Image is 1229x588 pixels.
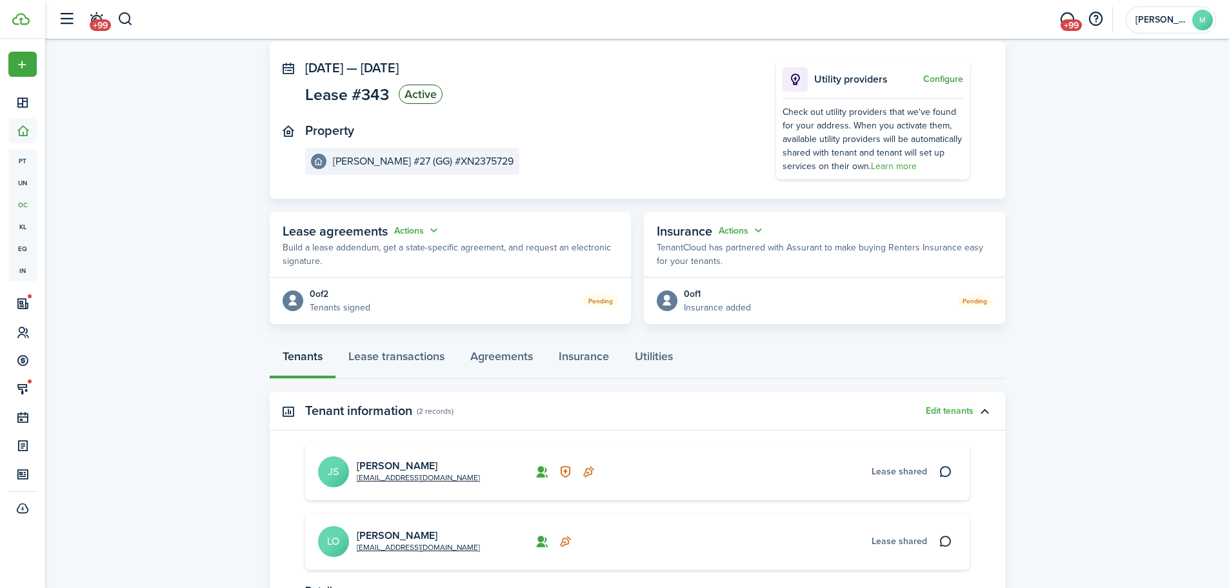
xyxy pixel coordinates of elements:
span: Lease shared [872,465,927,478]
a: [EMAIL_ADDRESS][DOMAIN_NAME] [357,472,480,483]
a: pt [8,150,37,172]
a: Messaging [1055,3,1079,36]
a: [PERSON_NAME] [357,458,437,473]
button: Open menu [8,52,37,77]
a: eq [8,238,37,259]
button: Open menu [719,223,765,238]
button: Open menu [394,223,441,238]
span: +99 [1061,19,1082,31]
panel-main-subtitle: (2 records) [417,405,454,417]
a: Insurance [546,340,622,379]
p: Tenants signed [310,301,370,314]
span: Insurance [657,221,712,241]
avatar-text: JS [318,456,349,487]
avatar-text: M [1192,10,1213,30]
button: Actions [394,223,441,238]
a: Lease transactions [335,340,457,379]
button: Actions [719,223,765,238]
a: Utilities [622,340,686,379]
span: Lease agreements [283,221,388,241]
a: Agreements [457,340,546,379]
status: Active [399,85,443,104]
span: Lease #343 [305,86,389,103]
button: Configure [923,74,963,85]
button: Toggle accordion [974,400,995,422]
div: 0 of 1 [684,287,751,301]
span: +99 [90,19,111,31]
button: Open resource center [1084,8,1106,30]
div: 0 of 2 [310,287,370,301]
button: Open sidebar [54,7,79,32]
a: oc [8,194,37,216]
p: Build a lease addendum, get a state-specific agreement, and request an electronic signature. [283,241,618,268]
span: [DATE] [361,58,399,77]
p: Insurance added [684,301,751,314]
div: Check out utility providers that we've found for your address. When you activate them, available ... [783,105,963,173]
panel-main-title: Property [305,123,354,138]
img: TenantCloud [12,13,30,25]
a: Learn more [871,159,917,173]
a: in [8,259,37,281]
a: [PERSON_NAME] [357,528,437,543]
span: Monica [1135,15,1187,25]
status: Pending [583,295,618,307]
p: Utility providers [814,72,920,87]
p: TenantCloud has partnered with Assurant to make buying Renters Insurance easy for your tenants. [657,241,992,268]
a: [EMAIL_ADDRESS][DOMAIN_NAME] [357,542,480,553]
span: Lease shared [872,534,927,548]
button: Edit tenants [926,406,974,416]
a: Notifications [84,3,108,36]
button: Search [117,8,134,30]
panel-main-title: Tenant information [305,403,412,418]
span: [DATE] [305,58,343,77]
span: — [346,58,357,77]
status: Pending [957,295,992,307]
e-details-info-title: [PERSON_NAME] #27 (GG) #XN2375729 [333,156,514,167]
a: kl [8,216,37,238]
avatar-text: LO [318,526,349,557]
a: un [8,172,37,194]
